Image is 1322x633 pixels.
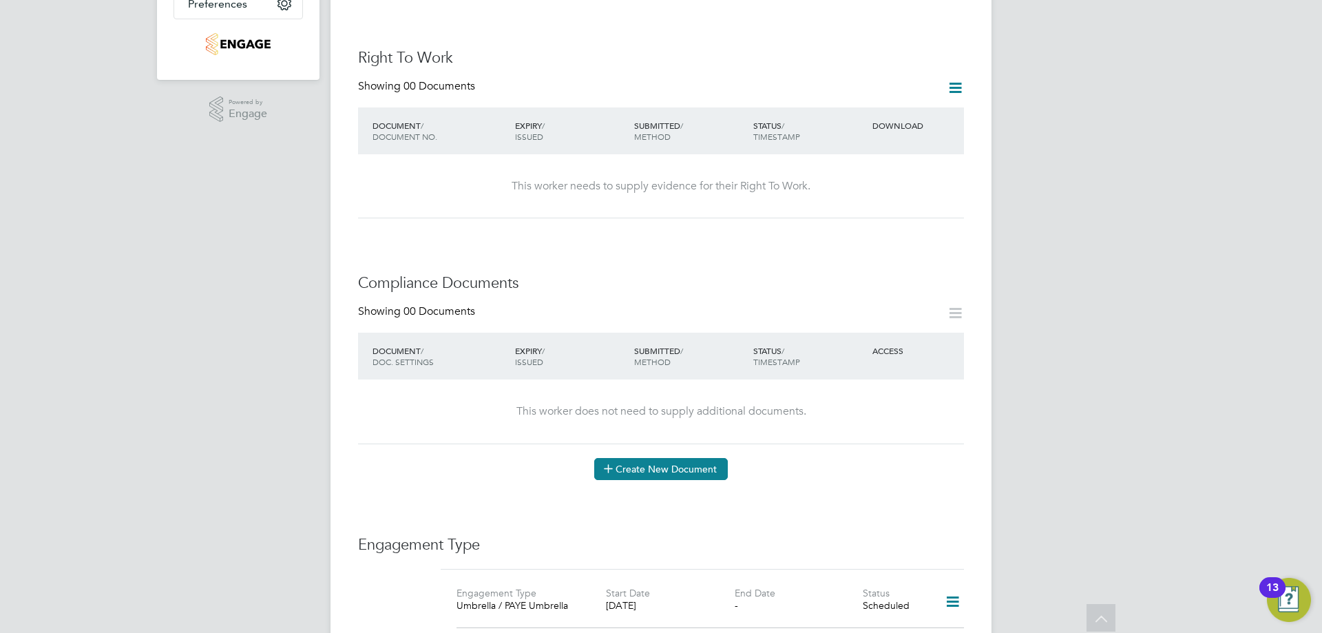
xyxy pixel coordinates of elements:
span: / [421,345,423,356]
div: Scheduled [863,599,927,612]
label: Start Date [606,587,650,599]
div: SUBMITTED [631,338,750,374]
h3: Right To Work [358,48,964,68]
div: This worker does not need to supply additional documents. [372,404,950,419]
span: DOC. SETTINGS [373,356,434,367]
a: Go to home page [174,33,303,55]
div: - [735,599,863,612]
span: 00 Documents [403,304,475,318]
div: SUBMITTED [631,113,750,149]
span: METHOD [634,131,671,142]
span: ISSUED [515,356,543,367]
span: Powered by [229,96,267,108]
div: ACCESS [869,338,964,363]
h3: Engagement Type [358,535,964,555]
span: ISSUED [515,131,543,142]
span: 00 Documents [403,79,475,93]
div: DOCUMENT [369,338,512,374]
span: / [421,120,423,131]
button: Open Resource Center, 13 new notifications [1267,578,1311,622]
span: / [542,345,545,356]
div: Showing [358,304,478,319]
button: Create New Document [594,458,728,480]
label: End Date [735,587,775,599]
label: Status [863,587,890,599]
span: TIMESTAMP [753,131,800,142]
span: / [781,120,784,131]
div: STATUS [750,113,869,149]
span: METHOD [634,356,671,367]
div: 13 [1266,588,1279,605]
div: [DATE] [606,599,734,612]
span: / [680,345,683,356]
span: Engage [229,108,267,120]
h3: Compliance Documents [358,273,964,293]
div: DOWNLOAD [869,113,964,138]
div: Showing [358,79,478,94]
div: EXPIRY [512,113,631,149]
span: / [680,120,683,131]
span: TIMESTAMP [753,356,800,367]
div: EXPIRY [512,338,631,374]
span: / [542,120,545,131]
img: jambo-logo-retina.png [206,33,270,55]
div: This worker needs to supply evidence for their Right To Work. [372,179,950,194]
div: STATUS [750,338,869,374]
a: Powered byEngage [209,96,268,123]
span: / [781,345,784,356]
div: DOCUMENT [369,113,512,149]
span: DOCUMENT NO. [373,131,437,142]
label: Engagement Type [457,587,536,599]
div: Umbrella / PAYE Umbrella [457,599,585,612]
